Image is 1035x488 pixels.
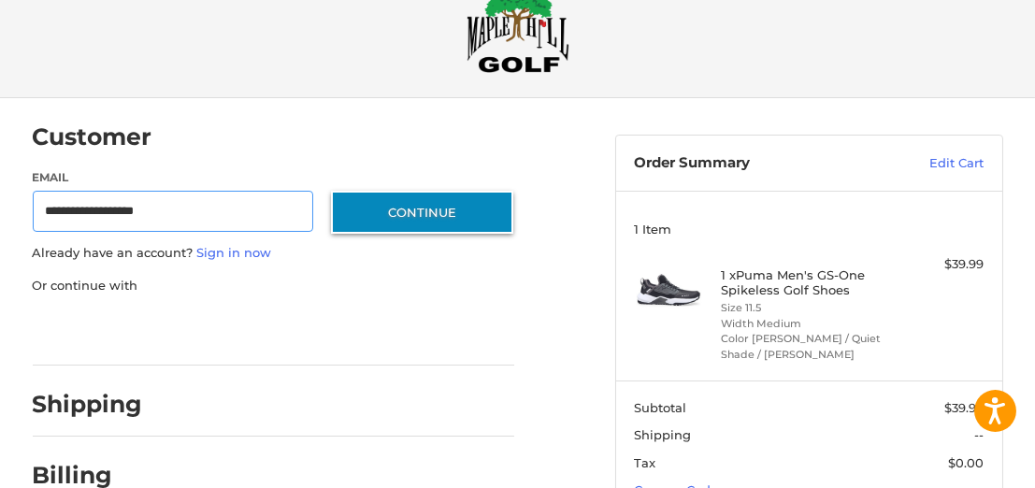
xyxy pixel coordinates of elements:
[26,313,166,347] iframe: PayPal-paypal
[343,313,483,347] iframe: PayPal-venmo
[185,313,325,347] iframe: PayPal-paylater
[634,455,655,470] span: Tax
[634,154,872,173] h3: Order Summary
[722,316,892,332] li: Width Medium
[872,154,984,173] a: Edit Cart
[722,331,892,362] li: Color [PERSON_NAME] / Quiet Shade / [PERSON_NAME]
[722,267,892,298] h4: 1 x Puma Men's GS-One Spikeless Golf Shoes
[197,245,272,260] a: Sign in now
[944,400,984,415] span: $39.99
[897,255,985,274] div: $39.99
[331,191,513,234] button: Continue
[948,455,984,470] span: $0.00
[722,300,892,316] li: Size 11.5
[33,277,514,295] p: Or continue with
[634,427,691,442] span: Shipping
[634,400,686,415] span: Subtotal
[33,244,514,263] p: Already have an account?
[634,222,984,237] h3: 1 Item
[33,390,143,419] h2: Shipping
[33,169,313,186] label: Email
[33,122,152,151] h2: Customer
